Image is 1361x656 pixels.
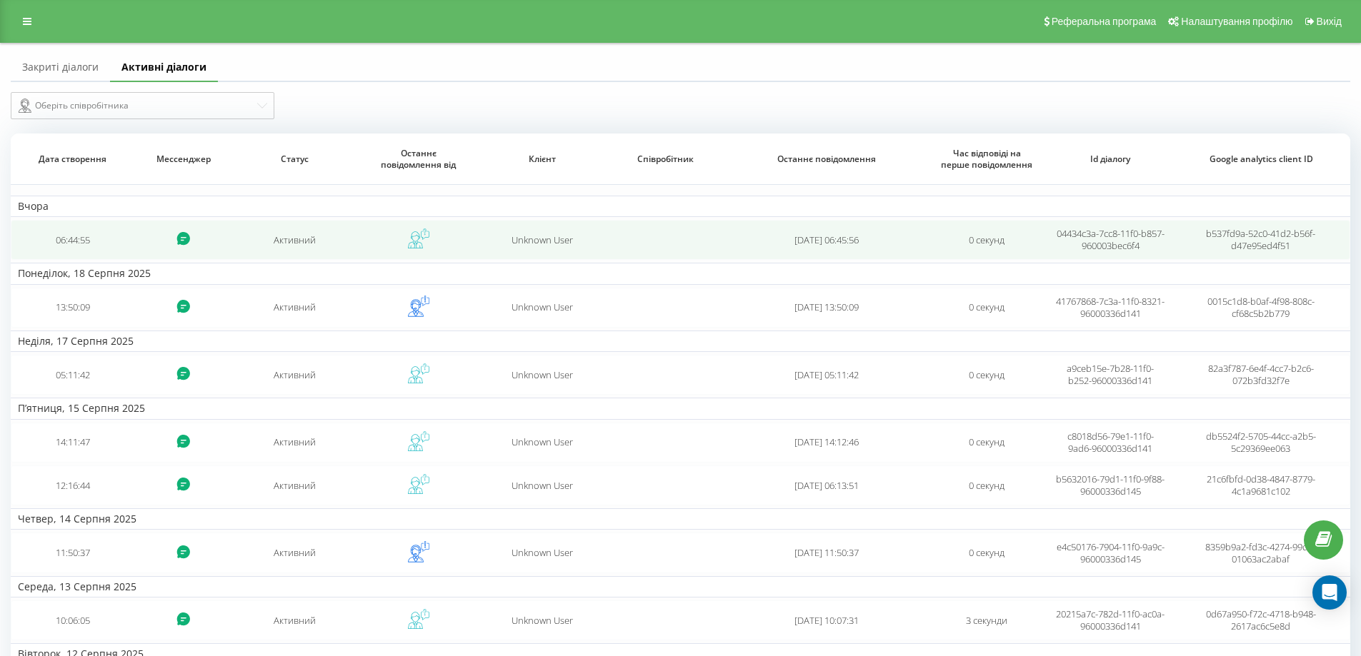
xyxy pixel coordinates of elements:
td: Четвер, 14 Серпня 2025 [11,508,1350,530]
span: [DATE] 11:50:37 [794,546,859,559]
td: Вчора [11,196,1350,217]
span: Unknown User [512,479,573,492]
a: Закриті діалоги [11,54,110,82]
td: 10:06:05 [11,600,134,640]
td: 13:50:09 [11,288,134,328]
a: Активні діалоги [110,54,218,82]
span: 8359b9a2-fd3c-4274-99d4-01063ac2abaf [1205,540,1316,565]
td: Активний [233,288,357,328]
td: 05:11:42 [11,355,134,395]
td: 06:44:55 [11,220,134,260]
span: Мессенджер [146,153,222,165]
span: [DATE] 13:50:09 [794,301,859,313]
span: 21c6fbfd-0d38-4847-8779-4c1a9681c102 [1207,473,1315,498]
span: Клієнт [493,153,592,165]
span: Налаштування профілю [1181,16,1292,27]
div: Open Intercom Messenger [1312,575,1347,610]
span: Останнє повідомлення [744,153,909,165]
span: Google analytics client ID [1187,153,1335,165]
span: 20215a7c-782d-11f0-ac0a-96000336d141 [1056,607,1165,632]
td: 0 секунд [925,423,1049,463]
td: Понеділок, 18 Серпня 2025 [11,263,1350,284]
span: 82a3f787-6e4f-4cc7-b2c6-072b3fd32f7e [1208,362,1314,387]
span: Вихід [1317,16,1342,27]
span: Unknown User [512,368,573,381]
span: [DATE] 10:07:31 [794,614,859,627]
span: db5524f2-5705-44cc-a2b5-5c29369ee063 [1206,430,1316,455]
span: Останнє повідомлення від [369,148,468,170]
span: Дата створення [24,153,122,165]
span: Реферальна програма [1052,16,1157,27]
span: Id діалогу [1062,153,1160,165]
span: e4c50176-7904-11f0-9a9c-96000336d145 [1057,540,1165,565]
span: b5632016-79d1-11f0-9f88-96000336d145 [1056,473,1165,498]
td: Активний [233,600,357,640]
td: Неділя, 17 Серпня 2025 [11,330,1350,352]
span: Час відповіді на перше повідомлення [938,148,1037,170]
span: c8018d56-79e1-11f0-9ad6-96000336d141 [1067,430,1154,455]
span: [DATE] 05:11:42 [794,368,859,381]
td: 0 секунд [925,533,1049,572]
td: Активний [233,220,357,260]
td: 0 секунд [925,465,1049,505]
td: 11:50:37 [11,533,134,572]
span: Статус [246,153,344,165]
td: 0 секунд [925,220,1049,260]
td: Активний [233,465,357,505]
span: Unknown User [512,614,573,627]
span: 0d67a950-f72c-4718-b948-2617ac6c5e8d [1206,607,1316,632]
span: 0015c1d8-b0af-4f98-808c-cf68c5b2b779 [1207,295,1315,320]
td: 12:16:44 [11,465,134,505]
span: a9ceb15e-7b28-11f0-b252-96000336d141 [1067,362,1154,387]
td: Середа, 13 Серпня 2025 [11,576,1350,597]
div: Оберіть співробітника [19,97,255,114]
span: [DATE] 14:12:46 [794,435,859,448]
span: Unknown User [512,435,573,448]
td: 0 секунд [925,355,1049,395]
span: 04434c3a-7cc8-11f0-b857-960003bec6f4 [1057,227,1165,252]
td: 3 секунди [925,600,1049,640]
span: b537fd9a-52c0-41d2-b56f-d47e95ed4f51 [1206,227,1315,252]
td: 14:11:47 [11,423,134,463]
td: Активний [233,355,357,395]
span: 41767868-7c3a-11f0-8321-96000336d141 [1056,295,1165,320]
td: 0 секунд [925,288,1049,328]
span: Unknown User [512,233,573,246]
span: Співробітник [617,153,715,165]
span: Unknown User [512,546,573,559]
td: Активний [233,533,357,572]
td: П’ятниця, 15 Серпня 2025 [11,398,1350,419]
span: [DATE] 06:45:56 [794,233,859,246]
td: Активний [233,423,357,463]
span: Unknown User [512,301,573,313]
span: [DATE] 06:13:51 [794,479,859,492]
